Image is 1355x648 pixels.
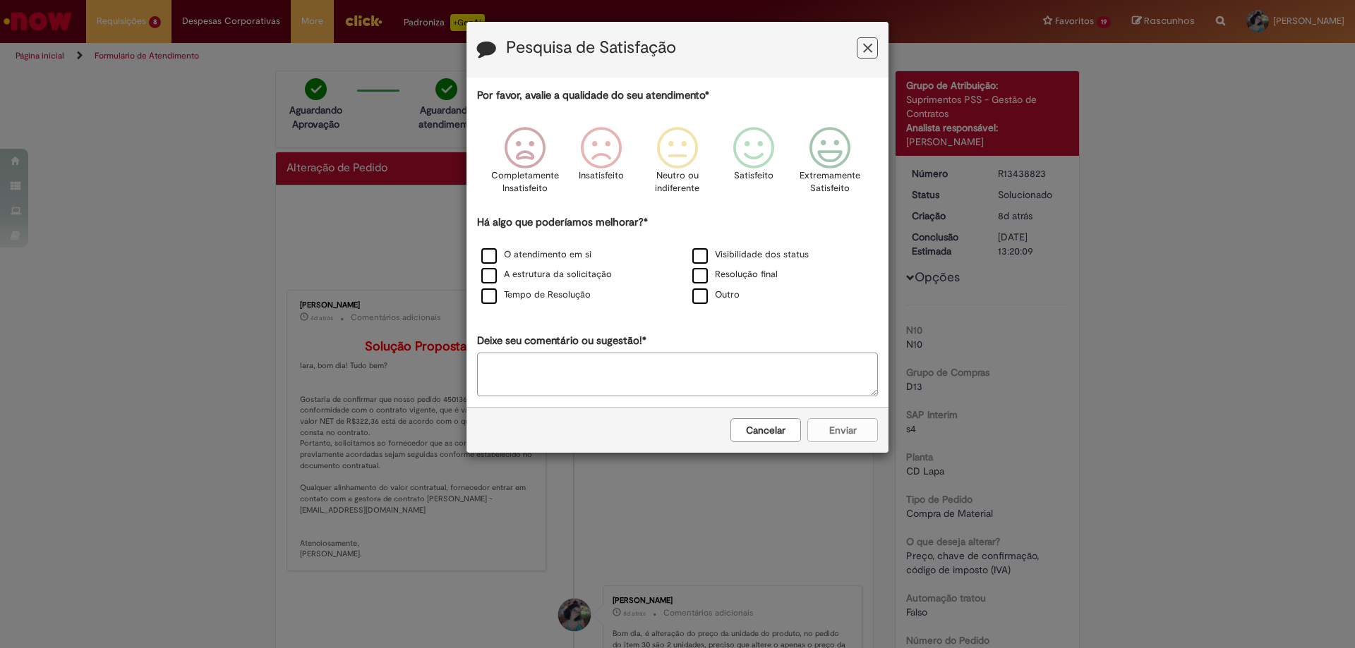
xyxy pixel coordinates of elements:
label: Visibilidade dos status [692,248,809,262]
div: Insatisfeito [565,116,637,213]
p: Neutro ou indiferente [652,169,703,195]
div: Completamente Insatisfeito [488,116,560,213]
p: Insatisfeito [579,169,624,183]
label: Resolução final [692,268,778,281]
label: Tempo de Resolução [481,288,591,302]
p: Extremamente Satisfeito [800,169,860,195]
label: O atendimento em si [481,248,591,262]
label: A estrutura da solicitação [481,268,612,281]
p: Satisfeito [734,169,773,183]
p: Completamente Insatisfeito [491,169,559,195]
label: Por favor, avalie a qualidade do seu atendimento* [477,88,709,103]
div: Satisfeito [718,116,790,213]
label: Outro [692,288,740,302]
button: Cancelar [730,418,801,442]
div: Há algo que poderíamos melhorar?* [477,215,878,306]
label: Deixe seu comentário ou sugestão!* [477,334,646,348]
div: Extremamente Satisfeito [794,116,866,213]
label: Pesquisa de Satisfação [506,39,676,57]
div: Neutro ou indiferente [642,116,713,213]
